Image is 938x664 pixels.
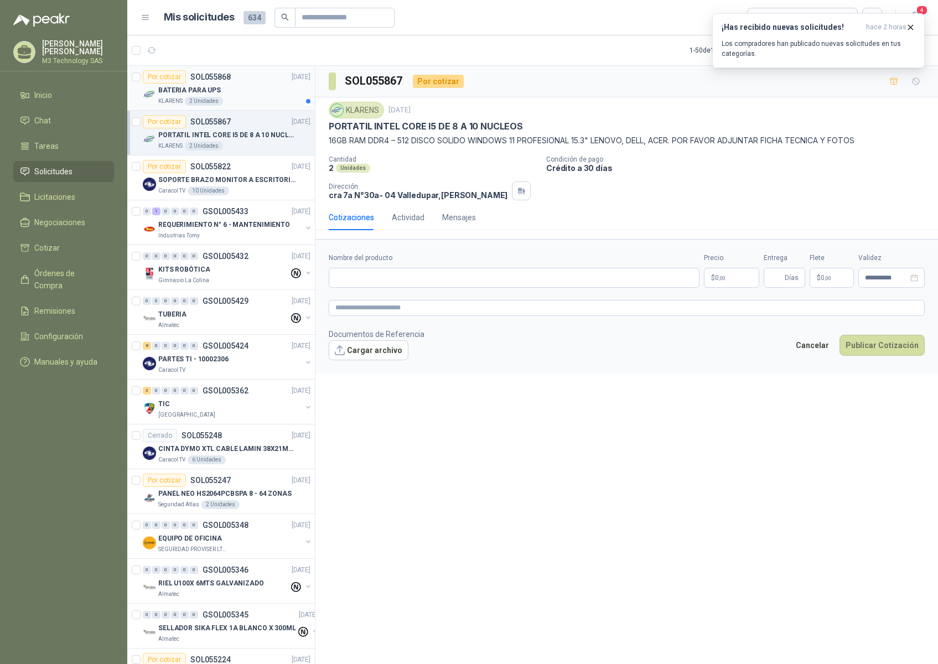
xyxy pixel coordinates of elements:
[171,207,179,215] div: 0
[329,155,537,163] p: Cantidad
[336,164,370,173] div: Unidades
[329,340,408,360] button: Cargar archivo
[329,102,384,118] div: KLARENS
[185,142,223,151] div: 2 Unidades
[203,252,248,260] p: GSOL005432
[188,186,229,195] div: 10 Unidades
[190,297,198,305] div: 0
[292,251,310,262] p: [DATE]
[790,335,835,356] button: Cancelar
[810,268,854,288] p: $ 0,00
[190,566,198,574] div: 0
[292,430,310,441] p: [DATE]
[188,455,226,464] div: 6 Unidades
[158,545,228,554] p: SEGURIDAD PROVISER LTDA
[158,220,290,230] p: REQUERIMIENTO N° 6 - MANTENIMIENTO
[158,321,179,330] p: Almatec
[143,536,156,549] img: Company Logo
[127,424,315,469] a: CerradoSOL055248[DATE] Company LogoCINTA DYMO XTL CABLE LAMIN 38X21MMBLANCOCaracol TV6 Unidades
[143,312,156,325] img: Company Logo
[158,366,185,375] p: Caracol TV
[329,328,424,340] p: Documentos de Referencia
[190,476,231,484] p: SOL055247
[329,163,334,173] p: 2
[190,207,198,215] div: 0
[180,207,189,215] div: 0
[546,163,934,173] p: Crédito a 30 días
[34,216,85,229] span: Negociaciones
[13,300,114,321] a: Remisiones
[203,387,248,395] p: GSOL005362
[13,85,114,106] a: Inicio
[143,88,156,101] img: Company Logo
[152,252,160,260] div: 0
[42,40,114,55] p: [PERSON_NAME] [PERSON_NAME]
[180,521,189,529] div: 0
[42,58,114,64] p: M3 Technology SAS
[185,97,223,106] div: 2 Unidades
[292,117,310,127] p: [DATE]
[158,623,296,634] p: SELLADOR SIKA FLEX 1A BLANCO X 300ML
[281,13,289,21] span: search
[292,475,310,486] p: [DATE]
[143,518,313,554] a: 0 0 0 0 0 0 GSOL005348[DATE] Company LogoEQUIPO DE OFICINASEGURIDAD PROVISER LTDA
[158,578,264,589] p: RIEL U100X 6MTS GALVANIZADO
[190,521,198,529] div: 0
[171,611,179,619] div: 0
[143,626,156,639] img: Company Logo
[152,387,160,395] div: 0
[158,500,199,509] p: Seguridad Atlas
[158,97,183,106] p: KLARENS
[190,611,198,619] div: 0
[162,387,170,395] div: 0
[162,252,170,260] div: 0
[34,191,75,203] span: Licitaciones
[201,500,240,509] div: 2 Unidades
[180,387,189,395] div: 0
[785,268,799,287] span: Días
[817,274,821,281] span: $
[292,520,310,531] p: [DATE]
[143,342,151,350] div: 8
[162,207,170,215] div: 0
[152,342,160,350] div: 0
[143,133,156,146] img: Company Logo
[190,73,231,81] p: SOL055868
[413,75,464,88] div: Por cotizar
[158,455,185,464] p: Caracol TV
[13,110,114,131] a: Chat
[34,305,75,317] span: Remisiones
[162,521,170,529] div: 0
[143,250,313,285] a: 0 0 0 0 0 0 GSOL005432[DATE] Company LogoKITS ROBÓTICAGimnasio La Colina
[143,297,151,305] div: 0
[916,5,928,15] span: 4
[292,386,310,396] p: [DATE]
[34,89,52,101] span: Inicio
[292,565,310,575] p: [DATE]
[152,611,160,619] div: 0
[158,276,209,285] p: Gimnasio La Colina
[171,342,179,350] div: 0
[190,118,231,126] p: SOL055867
[388,105,411,116] p: [DATE]
[143,178,156,191] img: Company Logo
[158,85,221,96] p: BATERIA PARA UPS
[722,39,915,59] p: Los compradores han publicado nuevas solicitudes en tus categorías.
[821,274,831,281] span: 0
[13,263,114,296] a: Órdenes de Compra
[152,207,160,215] div: 1
[329,183,507,190] p: Dirección
[143,387,151,395] div: 3
[182,432,222,439] p: SOL055248
[825,275,831,281] span: ,00
[190,163,231,170] p: SOL055822
[143,491,156,505] img: Company Logo
[704,268,759,288] p: $0,00
[143,611,151,619] div: 0
[158,309,186,320] p: TUBERIA
[243,11,266,24] span: 634
[34,140,59,152] span: Tareas
[299,610,318,620] p: [DATE]
[158,444,296,454] p: CINTA DYMO XTL CABLE LAMIN 38X21MMBLANCO
[34,115,51,127] span: Chat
